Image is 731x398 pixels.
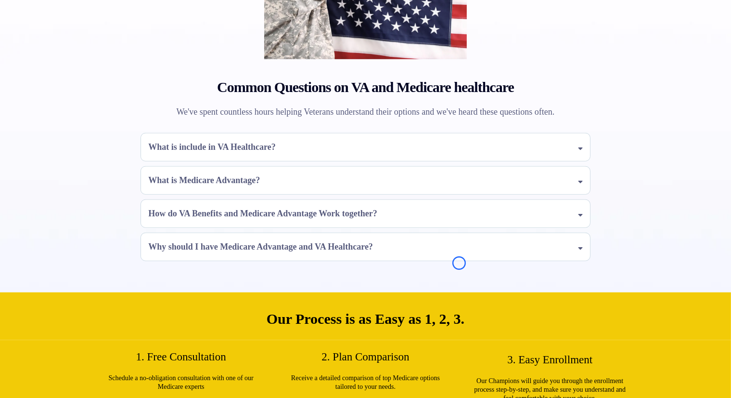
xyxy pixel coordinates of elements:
[285,374,446,391] p: Receive a detailed comparison of top Medicare options tailored to your needs.
[465,353,635,367] h2: 3. Easy Enrollment
[136,106,595,119] p: We've spent countless hours helping Veterans understand their options and we've heard these quest...
[217,79,514,95] strong: Common Questions on VA and Medicare healthcare
[281,350,450,364] h2: 2. Plan Comparison
[148,141,276,154] h4: What is include in VA Healthcare?
[101,374,261,391] p: Schedule a no-obligation consultation with one of our Medicare experts
[148,240,373,253] h4: Why should I have Medicare Advantage and VA Healthcare?
[148,207,377,220] h4: How do VA Benefits and Medicare Advantage Work together?
[148,174,260,187] h4: What is Medicare Advantage?
[267,311,464,327] strong: Our Process is as Easy as 1, 2, 3.
[96,350,266,364] h2: 1. Free Consultation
